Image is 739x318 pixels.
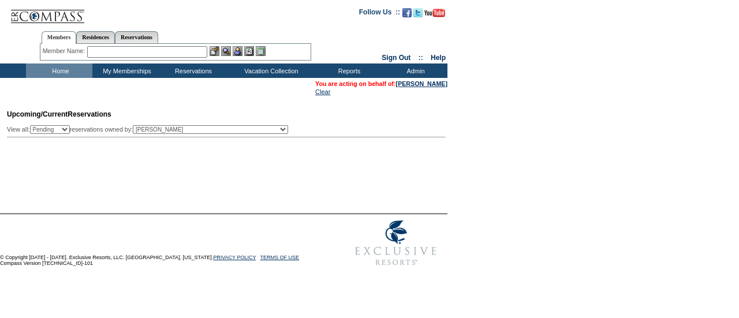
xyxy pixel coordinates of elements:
span: :: [419,54,423,62]
td: Reservations [159,63,225,78]
a: Follow us on Twitter [413,12,423,18]
a: Members [42,31,77,44]
td: Follow Us :: [359,7,400,21]
img: Follow us on Twitter [413,8,423,17]
a: Residences [76,31,115,43]
a: Subscribe to our YouTube Channel [424,12,445,18]
td: Home [26,63,92,78]
span: Reservations [7,110,111,118]
img: b_calculator.gif [256,46,266,56]
div: View all: reservations owned by: [7,125,293,134]
a: Become our fan on Facebook [402,12,412,18]
a: Help [431,54,446,62]
img: b_edit.gif [210,46,219,56]
img: View [221,46,231,56]
img: Impersonate [233,46,242,56]
a: TERMS OF USE [260,255,300,260]
img: Reservations [244,46,254,56]
td: Reports [315,63,381,78]
a: Clear [315,88,330,95]
img: Subscribe to our YouTube Channel [424,9,445,17]
a: [PERSON_NAME] [396,80,447,87]
a: Reservations [115,31,158,43]
a: PRIVACY POLICY [213,255,256,260]
img: Exclusive Resorts [344,214,447,272]
img: Become our fan on Facebook [402,8,412,17]
span: Upcoming/Current [7,110,68,118]
td: My Memberships [92,63,159,78]
td: Admin [381,63,447,78]
td: Vacation Collection [225,63,315,78]
a: Sign Out [382,54,410,62]
div: Member Name: [43,46,87,56]
span: You are acting on behalf of: [315,80,447,87]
